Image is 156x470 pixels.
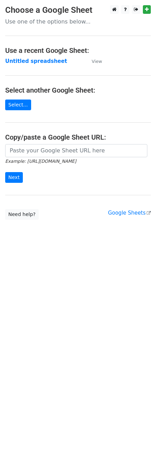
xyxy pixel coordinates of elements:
a: Google Sheets [108,210,151,216]
a: View [85,58,102,64]
p: Use one of the options below... [5,18,151,25]
input: Paste your Google Sheet URL here [5,144,147,157]
small: View [92,59,102,64]
h4: Use a recent Google Sheet: [5,46,151,55]
input: Next [5,172,23,183]
h4: Copy/paste a Google Sheet URL: [5,133,151,141]
a: Select... [5,100,31,110]
a: Untitled spreadsheet [5,58,67,64]
small: Example: [URL][DOMAIN_NAME] [5,159,76,164]
a: Need help? [5,209,39,220]
h3: Choose a Google Sheet [5,5,151,15]
h4: Select another Google Sheet: [5,86,151,94]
